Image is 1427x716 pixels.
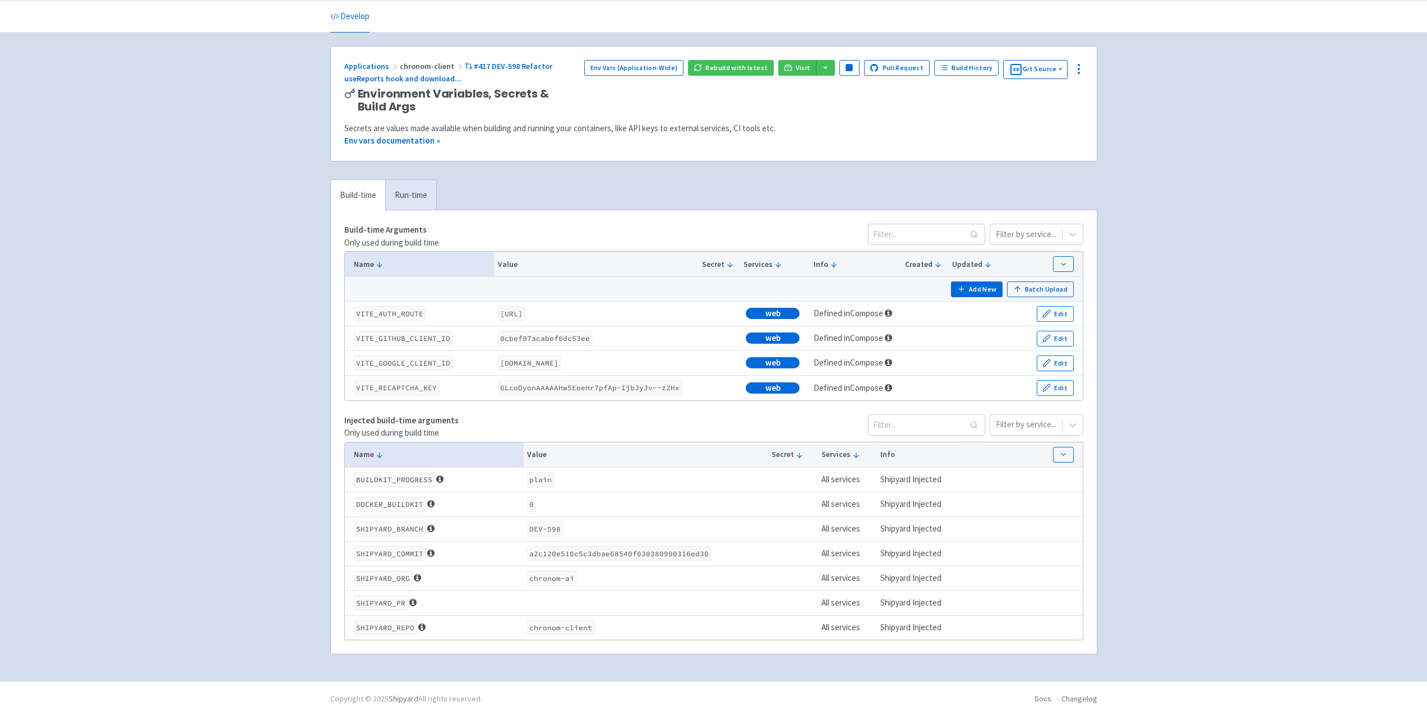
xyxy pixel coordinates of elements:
[389,694,418,704] a: Shipyard
[344,224,427,235] strong: Build-time Arguments
[354,331,452,346] code: VITE_GITHUB_CLIENT_ID
[354,472,435,487] code: BUILDKIT_PROGRESS
[814,357,883,368] a: Defined in Compose
[527,571,576,586] code: chronom-ai
[331,180,385,211] a: Build-time
[743,258,806,270] button: Services
[814,382,883,393] a: Defined in Compose
[498,306,525,321] code: [URL]
[1037,355,1074,371] button: Edit
[876,516,964,541] td: Shipyard Injected
[765,332,781,344] span: web
[344,61,400,71] a: Applications
[527,521,563,537] code: DEV-598
[1007,281,1074,297] button: Batch Upload
[385,180,436,211] a: Run-time
[354,595,408,611] code: SHIPYARD_PR
[498,380,682,395] code: 6LcoOyonAAAAAHw5EoeHr7pfAp-IjbJyJv--z2Hx
[354,355,452,371] code: VITE_GOOGLE_CLIENT_ID
[934,60,999,76] a: Build History
[688,60,774,76] button: Rebuild with latest
[765,308,781,319] span: web
[765,357,781,368] span: web
[818,541,877,566] td: All services
[876,492,964,516] td: Shipyard Injected
[818,566,877,590] td: All services
[952,258,995,270] button: Updated
[796,63,810,72] span: Visit
[344,415,459,426] strong: Injected build-time arguments
[876,566,964,590] td: Shipyard Injected
[1003,60,1068,79] button: Git Source
[778,60,816,76] a: Visit
[494,252,698,277] th: Value
[868,414,985,436] input: Filter...
[354,306,426,321] code: VITE_AUTH_ROUTE
[400,61,465,71] span: chronom-client
[527,497,536,512] code: 0
[821,449,873,460] button: Services
[344,122,1083,135] div: Secrets are values made available when building and running your containers, like API keys to ext...
[876,467,964,492] td: Shipyard Injected
[498,355,561,371] code: [DOMAIN_NAME]
[1061,694,1097,704] a: Changelog
[1037,380,1074,396] button: Edit
[876,541,964,566] td: Shipyard Injected
[864,60,930,76] a: Pull Request
[354,258,491,270] button: Name
[354,620,417,635] code: SHIPYARD_REPO
[765,382,781,394] span: web
[330,693,482,705] div: Copyright © 2025 All rights reserved.
[818,492,877,516] td: All services
[1037,331,1074,347] button: Edit
[330,1,370,33] a: Develop
[818,590,877,615] td: All services
[951,281,1003,297] button: Add New
[818,467,877,492] td: All services
[814,308,883,318] a: Defined in Compose
[358,87,575,113] span: Environment Variables, Secrets & Build Args
[354,521,426,537] code: SHIPYARD_BRANCH
[527,546,711,561] code: a2c120e510c5c3dbae68540f030380990316ed30
[354,449,520,460] button: Name
[876,590,964,615] td: Shipyard Injected
[524,442,768,468] th: Value
[344,427,459,440] p: Only used during build time
[344,237,439,250] p: Only used during build time
[527,620,594,635] code: chronom-client
[868,224,985,245] input: Filter...
[876,615,964,640] td: Shipyard Injected
[354,380,439,395] code: VITE_RECAPTCHA_KEY
[814,332,883,343] a: Defined in Compose
[818,516,877,541] td: All services
[702,258,737,270] button: Secret
[354,571,412,586] code: SHIPYARD_ORG
[344,135,440,146] a: Env vars documentation »
[814,258,898,270] button: Info
[1037,306,1074,322] button: Edit
[354,546,426,561] code: SHIPYARD_COMMIT
[1035,694,1051,704] a: Docs
[876,442,964,468] th: Info
[905,258,945,270] button: Created
[498,331,592,346] code: 0cbef97acabef0dc53ee
[527,472,554,487] code: plain
[354,497,426,512] code: DOCKER_BUILDKIT
[839,60,860,76] button: Pause
[818,615,877,640] td: All services
[584,60,684,76] a: Env Vars (Application-Wide)
[772,449,814,460] button: Secret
